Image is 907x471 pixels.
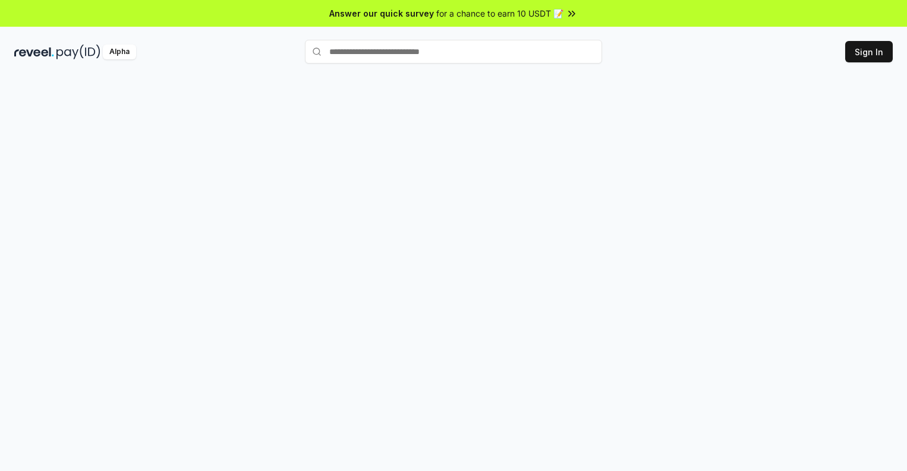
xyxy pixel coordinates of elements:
[56,45,100,59] img: pay_id
[436,7,563,20] span: for a chance to earn 10 USDT 📝
[329,7,434,20] span: Answer our quick survey
[14,45,54,59] img: reveel_dark
[845,41,893,62] button: Sign In
[103,45,136,59] div: Alpha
